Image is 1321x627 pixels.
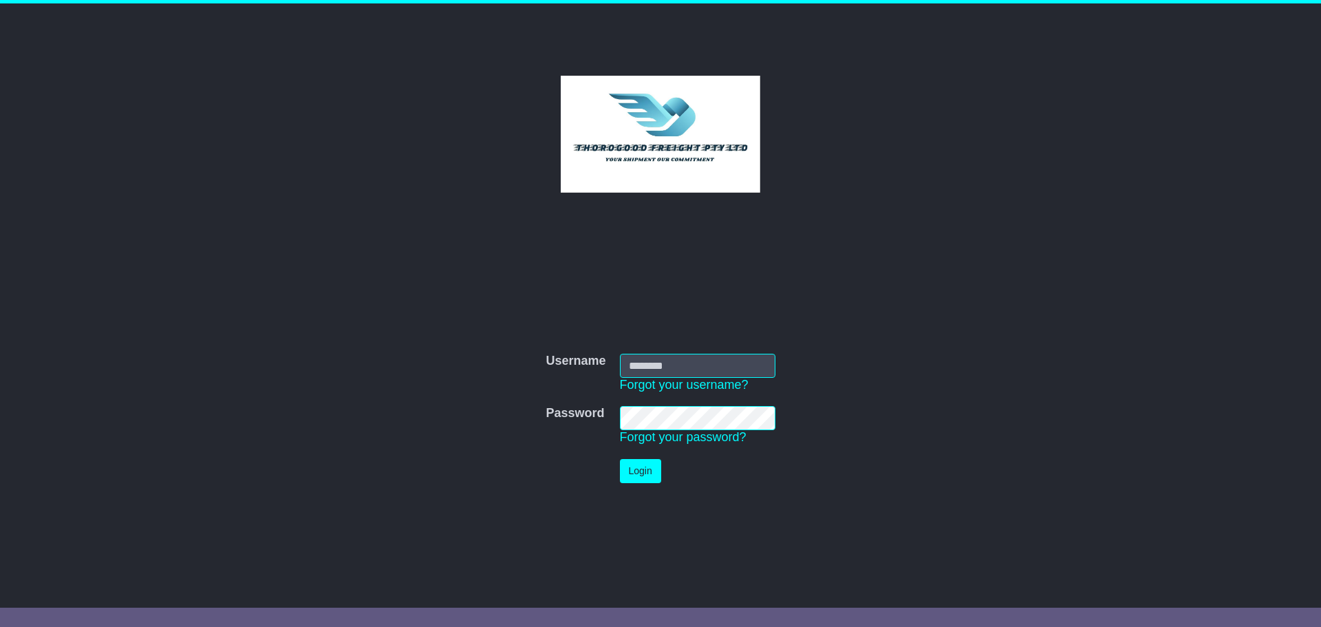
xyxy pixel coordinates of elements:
[546,354,605,369] label: Username
[620,430,747,444] a: Forgot your password?
[620,459,661,483] button: Login
[561,76,761,193] img: Thorogood Freight Pty Ltd
[620,378,749,392] a: Forgot your username?
[546,406,604,421] label: Password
